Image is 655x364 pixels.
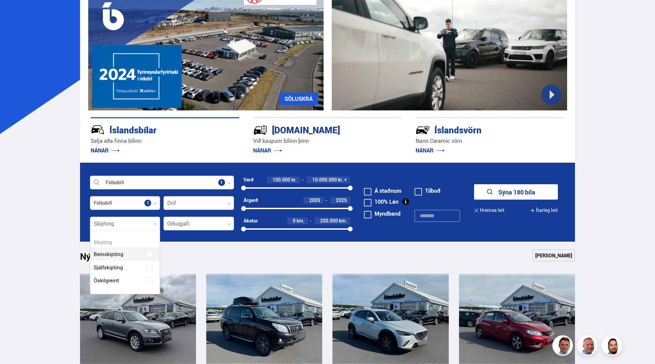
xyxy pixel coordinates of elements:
span: km. [339,218,347,224]
p: Við kaupum bílinn þinn [253,137,402,145]
img: JRvxyua_JYH6wB4c.svg [91,123,105,137]
a: NÁNAR [416,147,445,154]
span: kr. [338,177,343,183]
a: SÖLUSKRÁ [279,93,318,105]
a: NÁNAR [91,147,120,154]
div: Íslandsbílar [91,123,215,135]
a: NÁNAR [253,147,282,154]
span: + [344,177,347,183]
div: [DOMAIN_NAME] [253,123,378,135]
p: Nano Ceramic vörn [416,137,564,145]
span: 2025 [336,197,347,203]
img: siFngHWaQ9KaOqBr.png [578,336,599,357]
button: Ítarleg leit [530,203,558,218]
span: kr. [291,177,297,183]
a: [PERSON_NAME] [533,249,575,261]
span: 100.000 [273,176,290,183]
div: Akstur [244,218,258,224]
img: nhp88E3Fdnt1Opn2.png [603,336,623,357]
div: Árgerð [244,198,258,203]
img: -Svtn6bYgwAsiwNX.svg [416,123,430,137]
label: Tilboð [415,188,441,193]
p: Selja eða finna bílinn [91,137,239,145]
h1: Nýtt á skrá [80,251,135,266]
span: 2005 [309,197,320,203]
span: 200.000 [320,217,338,224]
span: Beinskipting [94,249,123,259]
img: tr5P-W3DuiFaO7aO.svg [253,123,267,137]
label: 100% Lán [364,199,398,204]
span: Óskilgreint [94,275,119,285]
span: 10.000.000 [312,176,337,183]
button: Sýna 180 bíla [474,184,558,200]
button: Open LiveChat chat widget [5,3,26,23]
label: Á staðnum [364,188,402,193]
button: Hreinsa leit [474,203,505,218]
div: Verð [244,177,253,183]
span: km. [297,218,304,224]
span: 0 [293,217,296,224]
label: Myndband [364,211,401,216]
div: Íslandsvörn [416,123,540,135]
span: Sjálfskipting [94,262,123,272]
img: FbJEzSuNWCJXmdc-.webp [553,336,574,357]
